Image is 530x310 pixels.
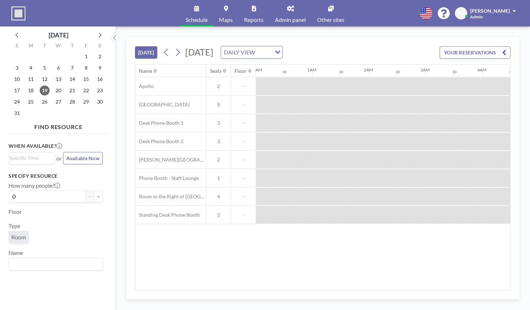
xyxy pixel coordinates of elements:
div: Floor [235,68,247,74]
div: 30 [282,70,287,74]
span: [PERSON_NAME] [470,8,510,14]
span: Sunday, August 3, 2025 [12,63,22,73]
span: Room to the Right of [GEOGRAPHIC_DATA] [135,193,206,200]
span: 8 [207,101,231,108]
span: Tuesday, August 5, 2025 [40,63,50,73]
span: 1 [207,175,231,181]
span: Friday, August 1, 2025 [81,52,91,62]
h4: FIND RESOURCE [9,121,108,130]
span: DT [458,10,464,17]
div: [DATE] [49,30,68,40]
span: Admin panel [275,17,306,23]
span: Saturday, August 9, 2025 [95,63,105,73]
div: 30 [339,70,343,74]
div: T [38,42,52,51]
span: Apollo [135,83,154,89]
input: Search for option [10,259,98,269]
label: Name [9,249,23,256]
input: Search for option [10,154,51,162]
span: Desk Phone Booth 2 [135,138,184,145]
div: Search for option [9,258,102,270]
span: Wednesday, August 27, 2025 [53,97,63,107]
span: Friday, August 8, 2025 [81,63,91,73]
span: - [231,157,256,163]
button: YOUR RESERVATIONS [440,46,511,59]
span: Wednesday, August 20, 2025 [53,86,63,95]
span: Standing Desk Phone Booth [135,212,200,218]
span: Desk Phone Booth 1 [135,120,184,126]
span: Thursday, August 7, 2025 [67,63,77,73]
span: Tuesday, August 12, 2025 [40,74,50,84]
span: Friday, August 22, 2025 [81,86,91,95]
span: Thursday, August 28, 2025 [67,97,77,107]
span: Admin [470,14,483,19]
span: Monday, August 18, 2025 [26,86,36,95]
span: Schedule [186,17,208,23]
span: Available Now [66,155,100,161]
span: Sunday, August 17, 2025 [12,86,22,95]
div: S [10,42,24,51]
div: 3AM [421,67,430,72]
span: Maps [219,17,233,23]
div: F [79,42,93,51]
input: Search for option [257,48,271,57]
span: 2 [207,157,231,163]
span: [GEOGRAPHIC_DATA] [135,101,190,108]
span: Room [11,234,26,241]
span: - [231,138,256,145]
span: Saturday, August 30, 2025 [95,97,105,107]
span: Monday, August 11, 2025 [26,74,36,84]
span: Wednesday, August 6, 2025 [53,63,63,73]
span: - [231,101,256,108]
span: - [231,120,256,126]
span: Sunday, August 10, 2025 [12,74,22,84]
span: 2 [207,83,231,89]
span: Friday, August 15, 2025 [81,74,91,84]
div: 30 [509,70,513,74]
label: How many people? [9,182,60,189]
div: 2AM [364,67,373,72]
span: 3 [207,138,231,145]
div: W [52,42,66,51]
span: Saturday, August 16, 2025 [95,74,105,84]
label: Floor [9,208,22,215]
div: 30 [396,70,400,74]
span: [DATE] [185,47,213,57]
span: Thursday, August 14, 2025 [67,74,77,84]
span: Sunday, August 24, 2025 [12,97,22,107]
div: 1AM [307,67,316,72]
div: S [93,42,107,51]
span: Sunday, August 31, 2025 [12,108,22,118]
span: Saturday, August 23, 2025 [95,86,105,95]
button: Available Now [63,152,103,164]
span: DAILY VIEW [222,48,256,57]
span: [PERSON_NAME][GEOGRAPHIC_DATA] [135,157,206,163]
img: organization-logo [11,6,26,21]
span: 4 [207,193,231,200]
span: - [231,83,256,89]
span: 2 [207,212,231,218]
span: - [231,175,256,181]
div: 12AM [250,67,262,72]
div: M [24,42,38,51]
span: Tuesday, August 19, 2025 [40,86,50,95]
span: Phone Booth - Staff Lounge [135,175,199,181]
span: Monday, August 25, 2025 [26,97,36,107]
span: 3 [207,120,231,126]
div: Seats [210,68,221,74]
span: - [231,212,256,218]
div: 30 [452,70,457,74]
span: Wednesday, August 13, 2025 [53,74,63,84]
span: Friday, August 29, 2025 [81,97,91,107]
span: or [56,155,62,162]
span: - [231,193,256,200]
button: - [86,191,94,203]
span: Tuesday, August 26, 2025 [40,97,50,107]
label: Type [9,222,20,229]
h3: Specify resource [9,173,103,179]
button: + [94,191,103,203]
span: Monday, August 4, 2025 [26,63,36,73]
div: T [65,42,79,51]
span: Thursday, August 21, 2025 [67,86,77,95]
div: Name [139,68,152,74]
